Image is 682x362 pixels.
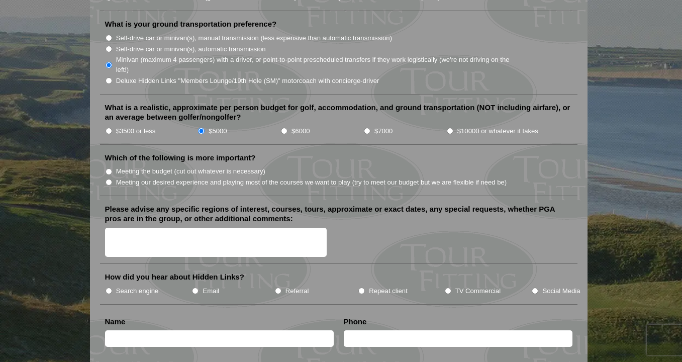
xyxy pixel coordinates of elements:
[116,166,265,176] label: Meeting the budget (cut out whatever is necessary)
[116,44,266,54] label: Self-drive car or minivan(s), automatic transmission
[291,126,310,136] label: $6000
[105,317,126,327] label: Name
[105,204,572,224] label: Please advise any specific regions of interest, courses, tours, approximate or exact dates, any s...
[105,272,245,282] label: How did you hear about Hidden Links?
[116,286,159,296] label: Search engine
[369,286,408,296] label: Repeat client
[116,33,392,43] label: Self-drive car or minivan(s), manual transmission (less expensive than automatic transmission)
[203,286,219,296] label: Email
[285,286,309,296] label: Referral
[116,76,379,86] label: Deluxe Hidden Links "Members Lounge/19th Hole (SM)" motorcoach with concierge-driver
[116,55,520,74] label: Minivan (maximum 4 passengers) with a driver, or point-to-point prescheduled transfers if they wo...
[374,126,393,136] label: $7000
[105,19,277,29] label: What is your ground transportation preference?
[209,126,227,136] label: $5000
[116,126,156,136] label: $3500 or less
[105,103,572,122] label: What is a realistic, approximate per person budget for golf, accommodation, and ground transporta...
[542,286,580,296] label: Social Media
[344,317,367,327] label: Phone
[457,126,538,136] label: $10000 or whatever it takes
[455,286,501,296] label: TV Commercial
[105,153,256,163] label: Which of the following is more important?
[116,177,507,188] label: Meeting our desired experience and playing most of the courses we want to play (try to meet our b...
